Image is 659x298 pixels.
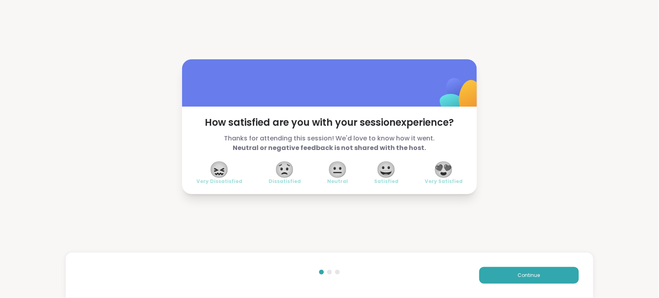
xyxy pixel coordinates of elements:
span: Thanks for attending this session! We'd love to know how it went. [196,134,463,153]
span: 😍 [434,162,454,177]
img: ShareWell Logomark [421,57,500,136]
span: Neutral [327,178,348,185]
span: How satisfied are you with your session experience? [196,116,463,129]
span: 😀 [377,162,396,177]
button: Continue [479,267,579,284]
span: Continue [518,272,540,279]
span: Dissatisfied [269,178,301,185]
span: 😐 [328,162,347,177]
span: Satisfied [374,178,398,185]
span: Very Dissatisfied [196,178,242,185]
span: 😖 [210,162,229,177]
span: 😟 [275,162,295,177]
span: Very Satisfied [425,178,463,185]
b: Neutral or negative feedback is not shared with the host. [233,143,426,152]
